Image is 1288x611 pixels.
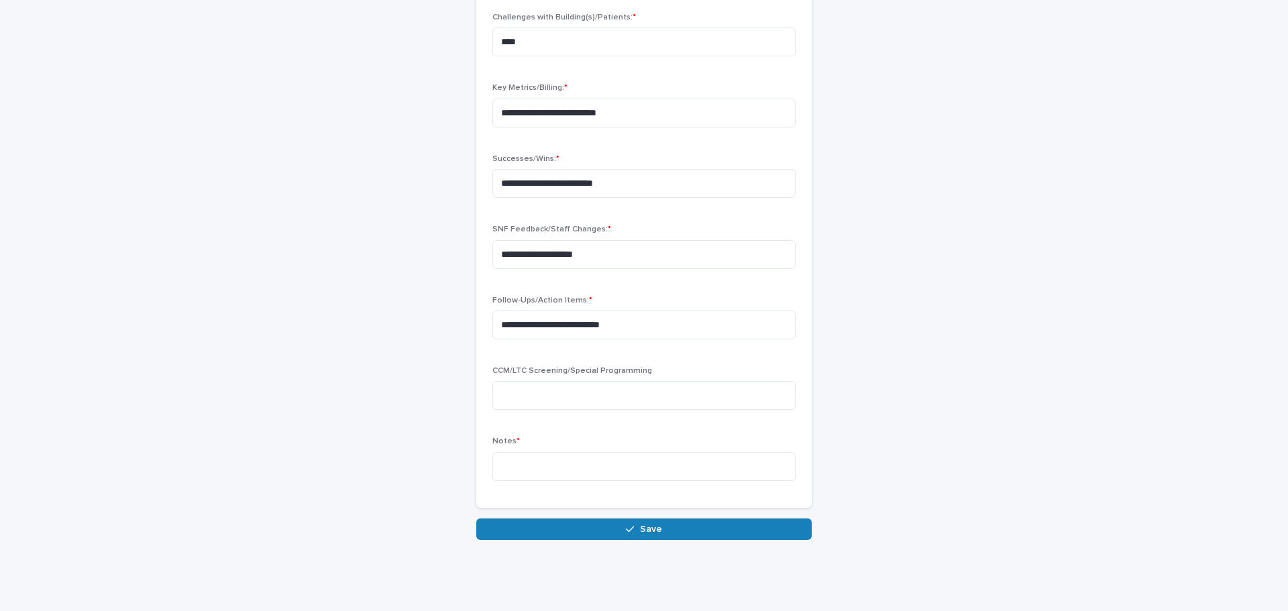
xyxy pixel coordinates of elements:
span: Challenges with Building(s)/Patients: [492,13,636,21]
span: Notes [492,437,520,445]
span: Successes/Wins: [492,155,559,163]
span: Save [640,524,662,534]
span: CCM/LTC Screening/Special Programming [492,367,652,375]
span: Key Metrics/Billing: [492,84,568,92]
span: Follow-Ups/Action Items: [492,296,592,304]
button: Save [476,518,812,540]
span: SNF Feedback/Staff Changes: [492,225,611,233]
